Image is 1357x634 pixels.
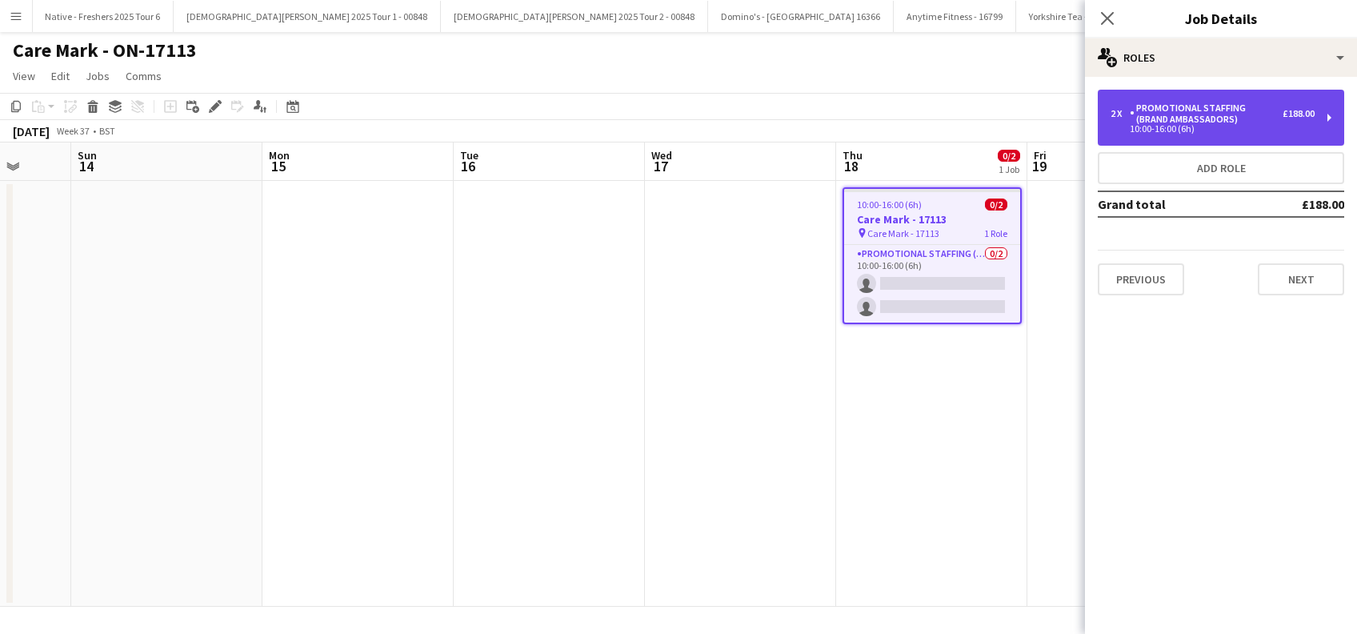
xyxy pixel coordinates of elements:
[1249,191,1344,217] td: £188.00
[1098,152,1344,184] button: Add role
[99,125,115,137] div: BST
[840,157,863,175] span: 18
[984,227,1007,239] span: 1 Role
[45,66,76,86] a: Edit
[51,69,70,83] span: Edit
[1016,1,1127,32] button: Yorkshire Tea - 00882
[1098,263,1184,295] button: Previous
[894,1,1016,32] button: Anytime Fitness - 16799
[1258,263,1344,295] button: Next
[1085,38,1357,77] div: Roles
[708,1,894,32] button: Domino's - [GEOGRAPHIC_DATA] 16366
[6,66,42,86] a: View
[1031,157,1047,175] span: 19
[78,148,97,163] span: Sun
[843,187,1022,324] app-job-card: 10:00-16:00 (6h)0/2Care Mark - 17113 Care Mark - 171131 RolePromotional Staffing (Brand Ambassado...
[867,227,939,239] span: Care Mark - 17113
[126,69,162,83] span: Comms
[460,148,478,163] span: Tue
[1085,8,1357,29] h3: Job Details
[1111,108,1130,119] div: 2 x
[999,163,1019,175] div: 1 Job
[458,157,478,175] span: 16
[53,125,93,137] span: Week 37
[269,148,290,163] span: Mon
[1130,102,1283,125] div: Promotional Staffing (Brand Ambassadors)
[651,148,672,163] span: Wed
[86,69,110,83] span: Jobs
[1111,125,1315,133] div: 10:00-16:00 (6h)
[843,148,863,163] span: Thu
[857,199,922,211] span: 10:00-16:00 (6h)
[174,1,441,32] button: [DEMOGRAPHIC_DATA][PERSON_NAME] 2025 Tour 1 - 00848
[79,66,116,86] a: Jobs
[13,38,197,62] h1: Care Mark - ON-17113
[1098,191,1249,217] td: Grand total
[32,1,174,32] button: Native - Freshers 2025 Tour 6
[844,245,1020,323] app-card-role: Promotional Staffing (Brand Ambassadors)0/210:00-16:00 (6h)
[13,123,50,139] div: [DATE]
[985,199,1007,211] span: 0/2
[13,69,35,83] span: View
[649,157,672,175] span: 17
[75,157,97,175] span: 14
[266,157,290,175] span: 15
[1034,148,1047,163] span: Fri
[998,150,1020,162] span: 0/2
[441,1,708,32] button: [DEMOGRAPHIC_DATA][PERSON_NAME] 2025 Tour 2 - 00848
[119,66,168,86] a: Comms
[1283,108,1315,119] div: £188.00
[844,212,1020,227] h3: Care Mark - 17113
